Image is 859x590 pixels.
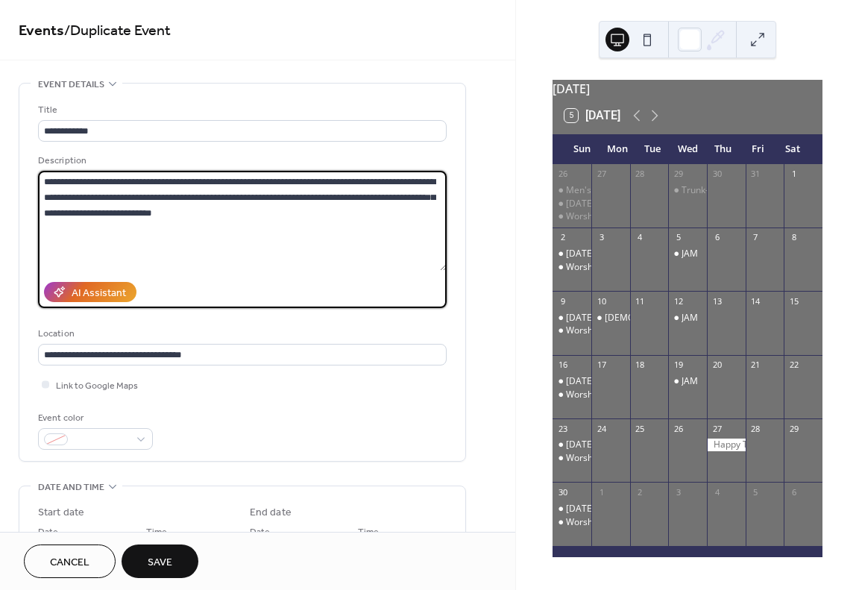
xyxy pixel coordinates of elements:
div: Tue [635,134,670,164]
div: 7 [750,232,761,243]
div: 3 [596,232,607,243]
div: 14 [750,295,761,307]
div: Sunday School and Faith Café [553,248,591,260]
div: 16 [557,360,568,371]
div: 10 [596,295,607,307]
div: Worship Service [553,389,591,401]
div: JAM [668,375,707,388]
div: JAM [682,312,698,324]
div: 17 [596,360,607,371]
div: Worship Service [566,389,633,401]
div: 28 [750,423,761,434]
div: 6 [711,232,723,243]
span: Date and time [38,480,104,495]
span: Date [38,524,58,540]
div: 3 [673,486,684,498]
div: 23 [557,423,568,434]
span: Time [358,524,379,540]
div: 26 [673,423,684,434]
div: JAM [668,312,707,324]
div: 26 [557,169,568,180]
a: Events [19,16,64,45]
div: Sunday School and Faith Café [553,375,591,388]
button: Save [122,545,198,578]
div: 19 [673,360,684,371]
div: JAM [682,248,698,260]
div: 20 [711,360,723,371]
div: 22 [788,360,799,371]
div: End date [250,505,292,521]
div: Worship Service [566,261,633,274]
button: Cancel [24,545,116,578]
div: 4 [711,486,723,498]
span: Cancel [50,555,89,571]
div: 5 [673,232,684,243]
div: Sunday School and Faith Café [553,439,591,451]
div: [DATE] School and Faith Café [566,439,687,451]
span: / Duplicate Event [64,16,171,45]
div: 4 [635,232,646,243]
div: Worship Service [566,210,633,223]
button: 5[DATE] [559,105,626,126]
div: Title [38,102,444,118]
div: [DATE] School and Faith Café [566,248,687,260]
div: 1 [596,486,607,498]
div: 15 [788,295,799,307]
div: [DATE] School and Faith Café [566,312,687,324]
div: Trunk-Or-Treat [682,184,744,197]
div: Worship Service [553,261,591,274]
div: Wed [670,134,705,164]
div: 12 [673,295,684,307]
div: [DATE] [553,80,822,98]
div: 9 [557,295,568,307]
span: Time [146,524,167,540]
div: AI Assistant [72,286,126,301]
div: 30 [557,486,568,498]
div: Start date [38,505,84,521]
div: Worship Service [553,452,591,465]
div: [DEMOGRAPHIC_DATA] Council Meeting [605,312,773,324]
div: 2 [635,486,646,498]
div: Location [38,326,444,342]
div: 8 [788,232,799,243]
div: [DATE] School and Faith Café [566,375,687,388]
div: Fri [740,134,775,164]
div: Description [38,153,444,169]
div: 27 [596,169,607,180]
div: Sunday School and Faith Café [553,503,591,515]
div: Worship Service [566,324,633,337]
div: [DATE] School and Faith Café [566,198,687,210]
div: Men's Breakfast [553,184,591,197]
div: JAM [668,248,707,260]
div: Worship Service [566,516,633,529]
div: Trunk-Or-Treat [668,184,707,197]
div: [DATE] School and Faith Café [566,503,687,515]
div: 1 [788,169,799,180]
div: 11 [635,295,646,307]
div: Thu [705,134,740,164]
div: Worship Service [553,324,591,337]
div: 18 [635,360,646,371]
div: Worship Service [553,516,591,529]
div: 28 [635,169,646,180]
div: 6 [788,486,799,498]
div: 2 [557,232,568,243]
div: Sun [564,134,600,164]
div: Event color [38,410,150,426]
div: Happy Thanksgiving! [707,439,746,451]
div: Worship Service [553,210,591,223]
div: Sunday School and Faith Café [553,312,591,324]
div: JAM [682,375,698,388]
button: AI Assistant [44,282,136,302]
div: Sat [775,134,811,164]
div: Men's Breakfast [566,184,634,197]
span: Save [148,555,172,571]
div: 29 [673,169,684,180]
div: 24 [596,423,607,434]
div: 29 [788,423,799,434]
div: 13 [711,295,723,307]
div: 21 [750,360,761,371]
div: Church Council Meeting [591,312,630,324]
div: 25 [635,423,646,434]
